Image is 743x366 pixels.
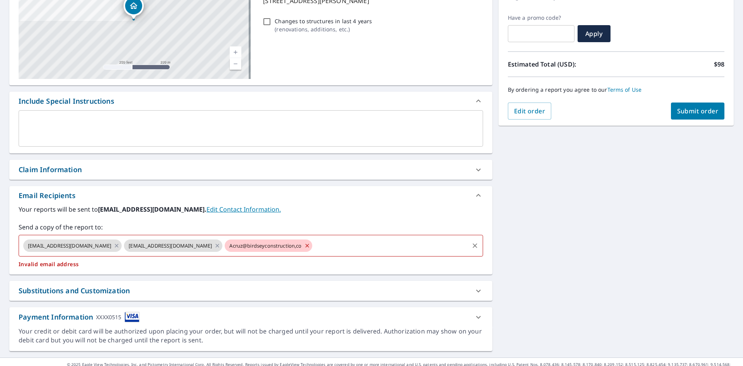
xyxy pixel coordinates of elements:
p: Estimated Total (USD): [508,60,616,69]
div: Acruz@birdseyconstruction,co [225,239,312,252]
div: Claim Information [9,160,492,180]
span: [EMAIL_ADDRESS][DOMAIN_NAME] [124,242,217,250]
div: Email Recipients [9,186,492,205]
img: cardImage [125,312,139,322]
div: Substitutions and Customization [9,281,492,301]
button: Clear [470,240,480,251]
span: Submit order [677,107,719,115]
p: Invalid email address [19,261,483,268]
span: Apply [584,29,604,38]
a: Current Level 17, Zoom In [230,46,241,58]
span: Edit order [514,107,545,115]
label: Send a copy of the report to: [19,222,483,232]
p: ( renovations, additions, etc. ) [275,25,372,33]
div: Substitutions and Customization [19,286,130,296]
a: Current Level 17, Zoom Out [230,58,241,70]
a: EditContactInfo [206,205,281,214]
a: Terms of Use [607,86,642,93]
button: Edit order [508,103,552,120]
p: $98 [714,60,724,69]
b: [EMAIL_ADDRESS][DOMAIN_NAME]. [98,205,206,214]
div: Your credit or debit card will be authorized upon placing your order, but will not be charged unt... [19,327,483,345]
span: Acruz@birdseyconstruction,co [225,242,306,250]
div: Payment InformationXXXX0515cardImage [9,307,492,327]
p: By ordering a report you agree to our [508,86,724,93]
span: [EMAIL_ADDRESS][DOMAIN_NAME] [23,242,116,250]
div: [EMAIL_ADDRESS][DOMAIN_NAME] [23,239,122,252]
p: Changes to structures in last 4 years [275,17,372,25]
div: XXXX0515 [96,312,121,322]
label: Have a promo code? [508,14,574,21]
div: Include Special Instructions [9,92,492,110]
div: Payment Information [19,312,139,322]
div: Claim Information [19,164,82,175]
div: Include Special Instructions [19,96,114,106]
div: [EMAIL_ADDRESS][DOMAIN_NAME] [124,239,222,252]
button: Apply [578,25,611,42]
label: Your reports will be sent to [19,205,483,214]
div: Email Recipients [19,190,76,201]
button: Submit order [671,103,725,120]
